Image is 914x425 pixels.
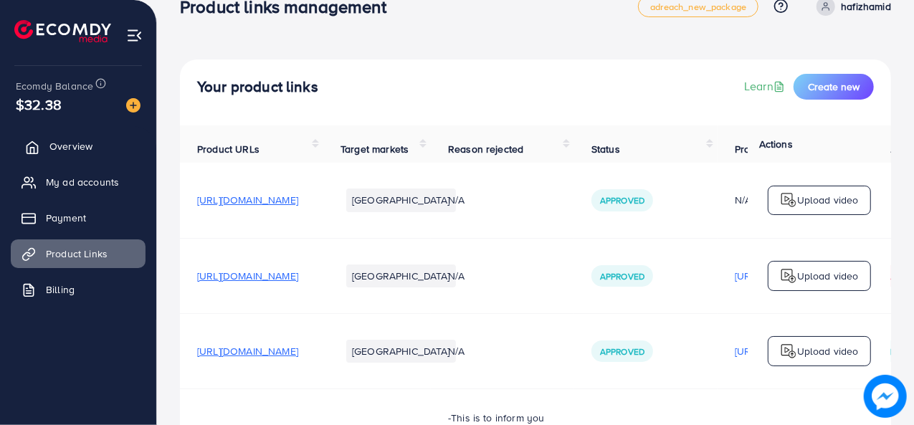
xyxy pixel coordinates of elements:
p: Upload video [797,267,859,285]
img: image [864,375,907,418]
span: Reason rejected [448,142,523,156]
span: Product Links [46,247,108,261]
p: [URL][DOMAIN_NAME] [735,343,836,360]
span: N/A [448,193,465,207]
span: Ecomdy Balance [16,79,93,93]
img: menu [126,27,143,44]
span: Payment [46,211,86,225]
a: Payment [11,204,146,232]
img: logo [14,20,111,42]
a: My ad accounts [11,168,146,196]
span: Product video [735,142,798,156]
h4: Your product links [197,78,318,96]
li: [GEOGRAPHIC_DATA] [346,188,456,211]
li: [GEOGRAPHIC_DATA] [346,264,456,287]
a: Overview [11,132,146,161]
span: Approved [600,194,644,206]
span: My ad accounts [46,175,119,189]
img: logo [780,343,797,360]
button: Create new [794,74,874,100]
span: N/A [448,344,465,358]
span: [URL][DOMAIN_NAME] [197,269,298,283]
span: [URL][DOMAIN_NAME] [197,193,298,207]
span: [URL][DOMAIN_NAME] [197,344,298,358]
span: Actions [759,137,793,151]
span: Target markets [341,142,409,156]
span: $32.38 [16,94,62,115]
a: Product Links [11,239,146,268]
span: Approved [600,345,644,358]
span: Create new [808,80,860,94]
a: Learn [744,78,788,95]
a: Billing [11,275,146,304]
span: Product URLs [197,142,260,156]
span: Billing [46,282,75,297]
p: Upload video [797,191,859,209]
span: Overview [49,139,92,153]
span: Approved [600,270,644,282]
p: Upload video [797,343,859,360]
img: logo [780,267,797,285]
p: [URL][DOMAIN_NAME] [735,267,836,285]
span: adreach_new_package [650,2,746,11]
li: [GEOGRAPHIC_DATA] [346,340,456,363]
img: logo [780,191,797,209]
img: image [126,98,141,113]
div: N/A [735,193,836,207]
span: Status [591,142,620,156]
span: N/A [448,269,465,283]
